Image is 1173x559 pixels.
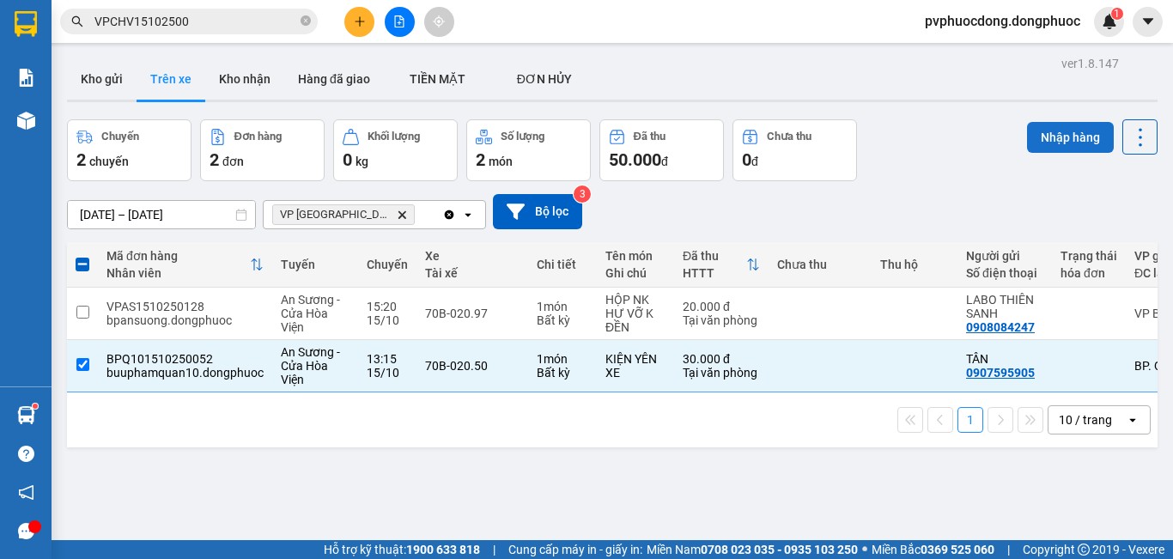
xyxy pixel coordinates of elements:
[777,258,863,271] div: Chưa thu
[634,131,666,143] div: Đã thu
[418,206,420,223] input: Selected VP Phước Đông.
[17,406,35,424] img: warehouse-icon
[5,111,180,121] span: [PERSON_NAME]:
[476,149,485,170] span: 2
[767,131,811,143] div: Chưa thu
[106,352,264,366] div: BPQ101510250052
[98,242,272,288] th: Toggle SortBy
[647,540,858,559] span: Miền Nam
[921,543,994,556] strong: 0369 525 060
[354,15,366,27] span: plus
[200,119,325,181] button: Đơn hàng2đơn
[38,125,105,135] span: 14:08:42 [DATE]
[537,313,588,327] div: Bất kỳ
[1126,413,1140,427] svg: open
[67,119,191,181] button: Chuyến2chuyến
[344,7,374,37] button: plus
[410,72,465,86] span: TIỀN MẶT
[732,119,857,181] button: Chưa thu0đ
[76,149,86,170] span: 2
[281,258,349,271] div: Tuyến
[425,307,520,320] div: 70B-020.97
[605,352,666,380] div: KIỆN YÊN XE
[683,249,746,263] div: Đã thu
[5,125,105,135] span: In ngày:
[94,12,297,31] input: Tìm tên, số ĐT hoặc mã đơn
[674,242,769,288] th: Toggle SortBy
[605,249,666,263] div: Tên món
[966,320,1035,334] div: 0908084247
[136,52,236,73] span: 01 Võ Văn Truyện, KP.1, Phường 2
[106,300,264,313] div: VPAS1510250128
[301,14,311,30] span: close-circle
[324,540,480,559] span: Hỗ trợ kỹ thuật:
[101,131,139,143] div: Chuyến
[433,15,445,27] span: aim
[368,131,420,143] div: Khối lượng
[683,313,760,327] div: Tại văn phòng
[18,446,34,462] span: question-circle
[17,69,35,87] img: solution-icon
[872,540,994,559] span: Miền Bắc
[6,10,82,86] img: logo
[1061,266,1117,280] div: hóa đơn
[751,155,758,168] span: đ
[911,10,1094,32] span: pvphuocdong.dongphuoc
[1061,249,1117,263] div: Trạng thái
[701,543,858,556] strong: 0708 023 035 - 0935 103 250
[281,293,340,334] span: An Sương - Cửa Hòa Viện
[367,300,408,313] div: 15:20
[343,149,352,170] span: 0
[1059,411,1112,428] div: 10 / trang
[333,119,458,181] button: Khối lượng0kg
[574,185,591,203] sup: 3
[661,155,668,168] span: đ
[17,112,35,130] img: warehouse-icon
[137,58,205,100] button: Trên xe
[356,155,368,168] span: kg
[537,258,588,271] div: Chi tiết
[1027,122,1114,153] button: Nhập hàng
[89,155,129,168] span: chuyến
[683,300,760,313] div: 20.000 đ
[966,249,1043,263] div: Người gửi
[397,210,407,220] svg: Delete
[425,266,520,280] div: Tài xế
[205,58,284,100] button: Kho nhận
[281,345,340,386] span: An Sương - Cửa Hòa Viện
[1007,540,1010,559] span: |
[1114,8,1120,20] span: 1
[605,293,666,307] div: HỘP NK
[280,208,390,222] span: VP Phước Đông
[136,76,210,87] span: Hotline: 19001152
[86,109,180,122] span: VPPD1510250013
[33,404,38,409] sup: 1
[683,366,760,380] div: Tại văn phòng
[605,307,666,334] div: HƯ VỠ K ĐỀN
[46,93,210,106] span: -----------------------------------------
[1133,7,1163,37] button: caret-down
[966,366,1035,380] div: 0907595905
[301,15,311,26] span: close-circle
[966,352,1043,366] div: TÂN
[683,352,760,366] div: 30.000 đ
[966,266,1043,280] div: Số điện thoại
[1111,8,1123,20] sup: 1
[424,7,454,37] button: aim
[136,27,231,49] span: Bến xe [GEOGRAPHIC_DATA]
[284,58,384,100] button: Hàng đã giao
[425,249,520,263] div: Xe
[425,359,520,373] div: 70B-020.50
[537,366,588,380] div: Bất kỳ
[742,149,751,170] span: 0
[461,208,475,222] svg: open
[367,352,408,366] div: 13:15
[605,266,666,280] div: Ghi chú
[1061,54,1119,73] div: ver 1.8.147
[136,9,235,24] strong: ĐỒNG PHƯỚC
[862,546,867,553] span: ⚪️
[222,155,244,168] span: đơn
[537,352,588,366] div: 1 món
[367,258,408,271] div: Chuyến
[501,131,544,143] div: Số lượng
